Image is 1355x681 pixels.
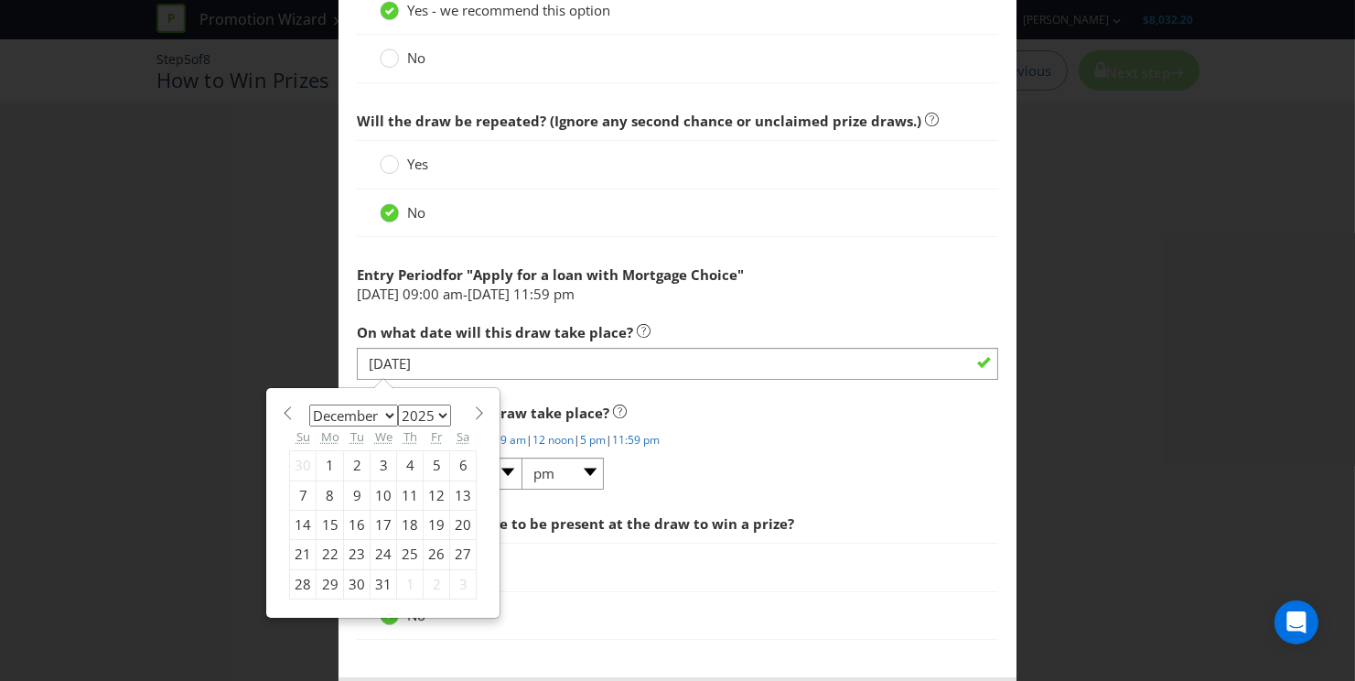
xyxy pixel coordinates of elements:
div: Open Intercom Messenger [1274,600,1318,644]
a: 5 pm [580,432,606,448]
span: [DATE] [357,285,399,303]
span: | [574,432,580,448]
span: Apply for a loan with Mortgage Choice [473,265,737,284]
span: Does the winner have to be present at the draw to win a prize? [357,514,794,533]
div: 5 [424,451,450,481]
div: 16 [344,510,371,539]
a: 11:59 pm [612,432,660,448]
a: 9 am [500,432,526,448]
div: 24 [371,540,397,569]
abbr: Tuesday [350,428,364,445]
div: 4 [397,451,424,481]
span: No [407,49,425,67]
div: 19 [424,510,450,539]
div: 15 [317,510,344,539]
div: 9 [344,481,371,510]
abbr: Monday [321,428,339,445]
abbr: Sunday [296,428,310,445]
div: 3 [450,569,477,599]
span: Yes [407,155,428,173]
span: Yes - we recommend this option [407,1,610,19]
div: 10 [371,481,397,510]
div: 7 [290,481,317,510]
div: 1 [317,451,344,481]
div: 3 [371,451,397,481]
abbr: Thursday [403,428,417,445]
div: 6 [450,451,477,481]
abbr: Wednesday [375,428,393,445]
span: for " [443,265,473,284]
div: 11 [397,481,424,510]
div: 8 [317,481,344,510]
abbr: Friday [431,428,442,445]
span: | [606,432,612,448]
span: Entry Period [357,265,443,284]
abbr: Saturday [457,428,469,445]
span: On what date will this draw take place? [357,323,633,341]
div: 30 [290,451,317,481]
span: No [407,203,425,222]
div: 13 [450,481,477,510]
div: 23 [344,540,371,569]
div: 18 [397,510,424,539]
span: | [526,432,532,448]
a: 12 noon [532,432,574,448]
div: 29 [317,569,344,599]
span: [DATE] [468,285,510,303]
div: 26 [424,540,450,569]
div: 12 [424,481,450,510]
span: 11:59 pm [513,285,575,303]
div: 31 [371,569,397,599]
div: 30 [344,569,371,599]
div: 17 [371,510,397,539]
div: 2 [344,451,371,481]
input: DD/MM/YYYY [357,348,998,380]
span: 09:00 am [403,285,463,303]
div: 21 [290,540,317,569]
div: 1 [397,569,424,599]
span: - [463,285,468,303]
div: 2 [424,569,450,599]
div: 20 [450,510,477,539]
div: 25 [397,540,424,569]
div: 14 [290,510,317,539]
span: " [737,265,744,284]
span: Will the draw be repeated? (Ignore any second chance or unclaimed prize draws.) [357,112,921,130]
div: 28 [290,569,317,599]
div: 22 [317,540,344,569]
div: 27 [450,540,477,569]
span: No [407,606,425,624]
